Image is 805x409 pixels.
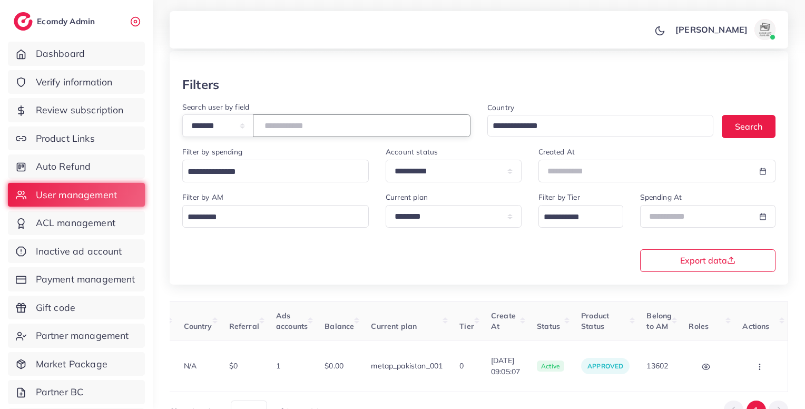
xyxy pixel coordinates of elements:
button: Export data [640,249,776,272]
span: Roles [689,322,709,331]
a: Dashboard [8,42,145,66]
span: Product Links [36,132,95,145]
label: Filter by Tier [538,192,580,202]
a: Review subscription [8,98,145,122]
span: Balance [325,322,354,331]
span: Create At [491,311,516,331]
span: Payment management [36,272,135,286]
span: approved [587,362,623,370]
a: Payment management [8,267,145,291]
span: 13602 [646,361,668,371]
span: Gift code [36,301,75,315]
span: Dashboard [36,47,85,61]
a: Partner BC [8,380,145,404]
input: Search for option [540,209,610,226]
span: metap_pakistan_001 [371,361,443,371]
label: Account status [386,147,438,157]
a: Partner management [8,324,145,348]
span: Country [184,322,212,331]
span: Current plan [371,322,417,331]
span: Referral [229,322,259,331]
a: Inactive ad account [8,239,145,264]
span: Actions [742,322,769,331]
img: avatar [754,19,775,40]
label: Search user by field [182,102,249,112]
input: Search for option [184,164,355,180]
a: Product Links [8,126,145,151]
span: 0 [459,361,464,371]
span: Tier [459,322,474,331]
a: Gift code [8,296,145,320]
button: Search [722,115,775,138]
a: ACL management [8,211,145,235]
span: Partner management [36,329,129,343]
div: Search for option [538,205,623,228]
label: Country [487,102,514,113]
input: Search for option [489,118,700,134]
label: Filter by AM [182,192,223,202]
span: Inactive ad account [36,245,122,258]
span: ACL management [36,216,115,230]
img: logo [14,12,33,31]
h2: Ecomdy Admin [37,16,97,26]
a: Market Package [8,352,145,376]
span: $0 [229,361,238,371]
a: logoEcomdy Admin [14,12,97,31]
span: Ads accounts [276,311,308,331]
div: Search for option [182,205,369,228]
label: Spending At [640,192,682,202]
label: Filter by spending [182,147,242,157]
p: [PERSON_NAME] [675,23,748,36]
a: Auto Refund [8,154,145,179]
label: Current plan [386,192,428,202]
span: [DATE] 09:05:07 [491,355,520,377]
span: Status [537,322,560,331]
a: [PERSON_NAME]avatar [670,19,780,40]
span: Product Status [581,311,609,331]
span: Auto Refund [36,160,91,173]
input: Search for option [184,209,355,226]
span: User management [36,188,117,202]
span: Belong to AM [646,311,672,331]
span: Verify information [36,75,113,89]
span: N/A [184,361,197,371]
span: $0.00 [325,361,343,371]
span: Review subscription [36,103,124,117]
a: Verify information [8,70,145,94]
span: Market Package [36,357,107,371]
span: Partner BC [36,385,84,399]
span: active [537,361,564,372]
span: Export data [680,256,735,265]
a: User management [8,183,145,207]
label: Created At [538,147,575,157]
div: Search for option [487,115,713,137]
span: 1 [276,361,280,371]
h3: Filters [182,77,219,92]
div: Search for option [182,160,369,182]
